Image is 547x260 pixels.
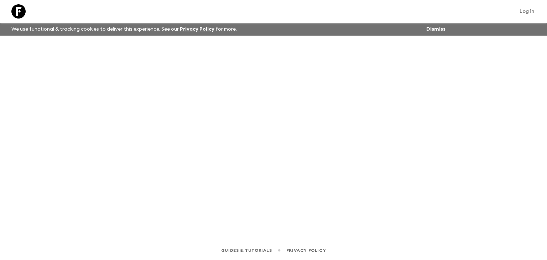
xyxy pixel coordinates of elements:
a: Log in [516,6,538,16]
a: Guides & Tutorials [221,246,272,254]
a: Privacy Policy [286,246,326,254]
p: We use functional & tracking cookies to deliver this experience. See our for more. [9,23,240,36]
button: Dismiss [424,24,447,34]
a: Privacy Policy [180,27,214,32]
